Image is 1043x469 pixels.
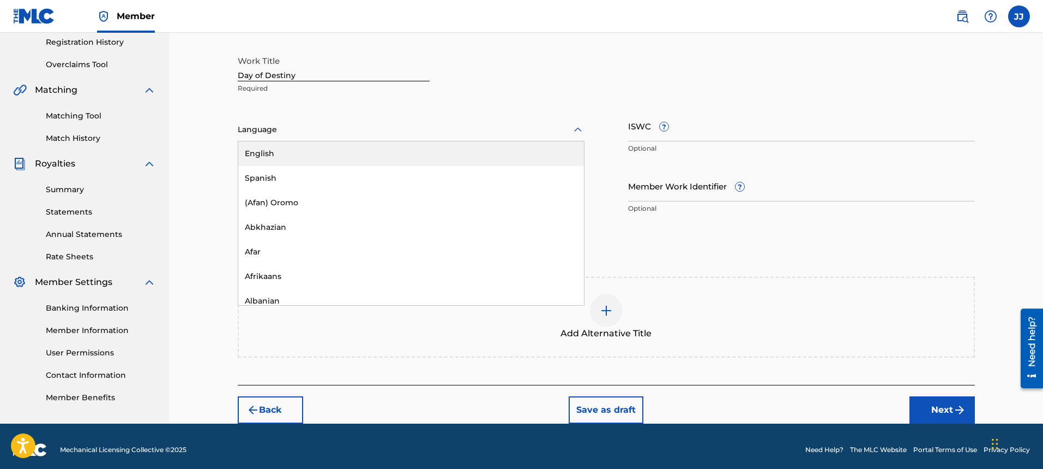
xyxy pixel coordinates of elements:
a: The MLC Website [850,445,907,455]
div: User Menu [1008,5,1030,27]
button: Back [238,396,303,424]
a: Contact Information [46,370,156,381]
img: expand [143,157,156,170]
img: expand [143,84,156,97]
div: English [238,141,584,166]
a: Overclaims Tool [46,59,156,70]
a: Annual Statements [46,229,156,240]
div: Afar [238,240,584,264]
img: search [956,10,969,23]
a: Privacy Policy [984,445,1030,455]
a: Registration History [46,37,156,48]
a: Matching Tool [46,110,156,122]
span: Mechanical Licensing Collective © 2025 [60,445,186,455]
a: Statements [46,206,156,218]
span: ? [735,182,744,191]
img: expand [143,276,156,289]
iframe: Chat Widget [988,417,1043,469]
img: 7ee5dd4eb1f8a8e3ef2f.svg [246,403,260,417]
span: Add Alternative Title [560,327,652,340]
div: Afrikaans [238,264,584,289]
div: Spanish [238,166,584,191]
div: Abkhazian [238,215,584,240]
a: Public Search [951,5,973,27]
a: Member Information [46,325,156,336]
img: Top Rightsholder [97,10,110,23]
span: Member [117,10,155,22]
p: Optional [628,144,975,153]
a: Summary [46,184,156,195]
img: Royalties [13,157,26,170]
span: ? [660,122,668,131]
button: Next [909,396,975,424]
img: add [600,304,613,317]
p: Required [238,84,430,93]
span: Member Settings [35,276,112,289]
a: Portal Terms of Use [913,445,977,455]
p: Optional [628,204,975,213]
a: Need Help? [805,445,843,455]
img: MLC Logo [13,8,55,24]
span: Matching [35,84,77,97]
div: Drag [992,428,998,460]
a: Member Benefits [46,392,156,403]
img: f7272a7cc735f4ea7f67.svg [953,403,966,417]
iframe: Resource Center [1012,305,1043,393]
img: help [984,10,997,23]
a: Rate Sheets [46,251,156,263]
div: Help [980,5,1002,27]
span: Royalties [35,157,75,170]
a: Match History [46,133,156,144]
div: Albanian [238,289,584,313]
img: Member Settings [13,276,26,289]
div: (Afan) Oromo [238,191,584,215]
a: Banking Information [46,302,156,314]
button: Save as draft [569,396,643,424]
img: Matching [13,84,27,97]
a: User Permissions [46,347,156,359]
